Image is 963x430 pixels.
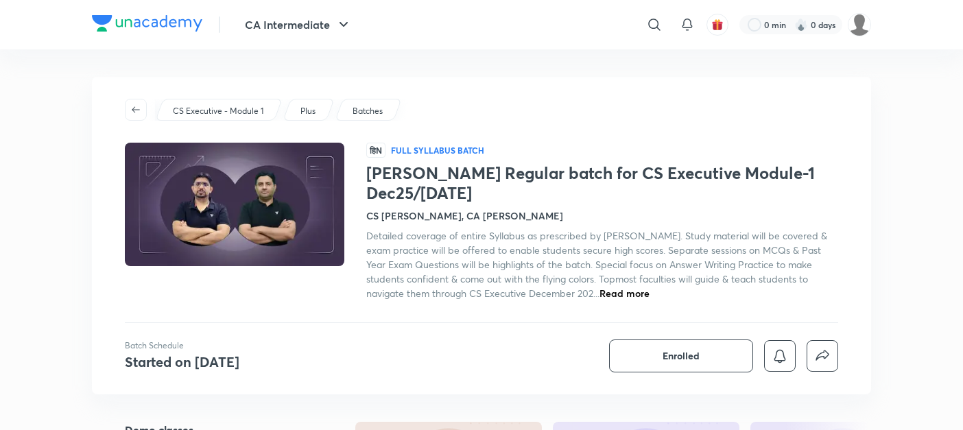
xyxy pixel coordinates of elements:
[794,18,808,32] img: streak
[848,13,871,36] img: adnan
[171,105,266,117] a: CS Executive - Module 1
[237,11,360,38] button: CA Intermediate
[300,105,316,117] p: Plus
[366,143,385,158] span: हिN
[125,339,239,352] p: Batch Schedule
[663,349,700,363] span: Enrolled
[391,145,484,156] p: Full Syllabus Batch
[92,15,202,35] a: Company Logo
[173,105,263,117] p: CS Executive - Module 1
[125,353,239,371] h4: Started on [DATE]
[609,339,753,372] button: Enrolled
[298,105,318,117] a: Plus
[366,163,838,203] h1: [PERSON_NAME] Regular batch for CS Executive Module-1 Dec25/[DATE]
[350,105,385,117] a: Batches
[353,105,383,117] p: Batches
[366,208,563,223] h4: CS [PERSON_NAME], CA [PERSON_NAME]
[92,15,202,32] img: Company Logo
[123,141,346,267] img: Thumbnail
[706,14,728,36] button: avatar
[366,229,827,300] span: Detailed coverage of entire Syllabus as prescribed by [PERSON_NAME]. Study material will be cover...
[711,19,724,31] img: avatar
[599,287,650,300] span: Read more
